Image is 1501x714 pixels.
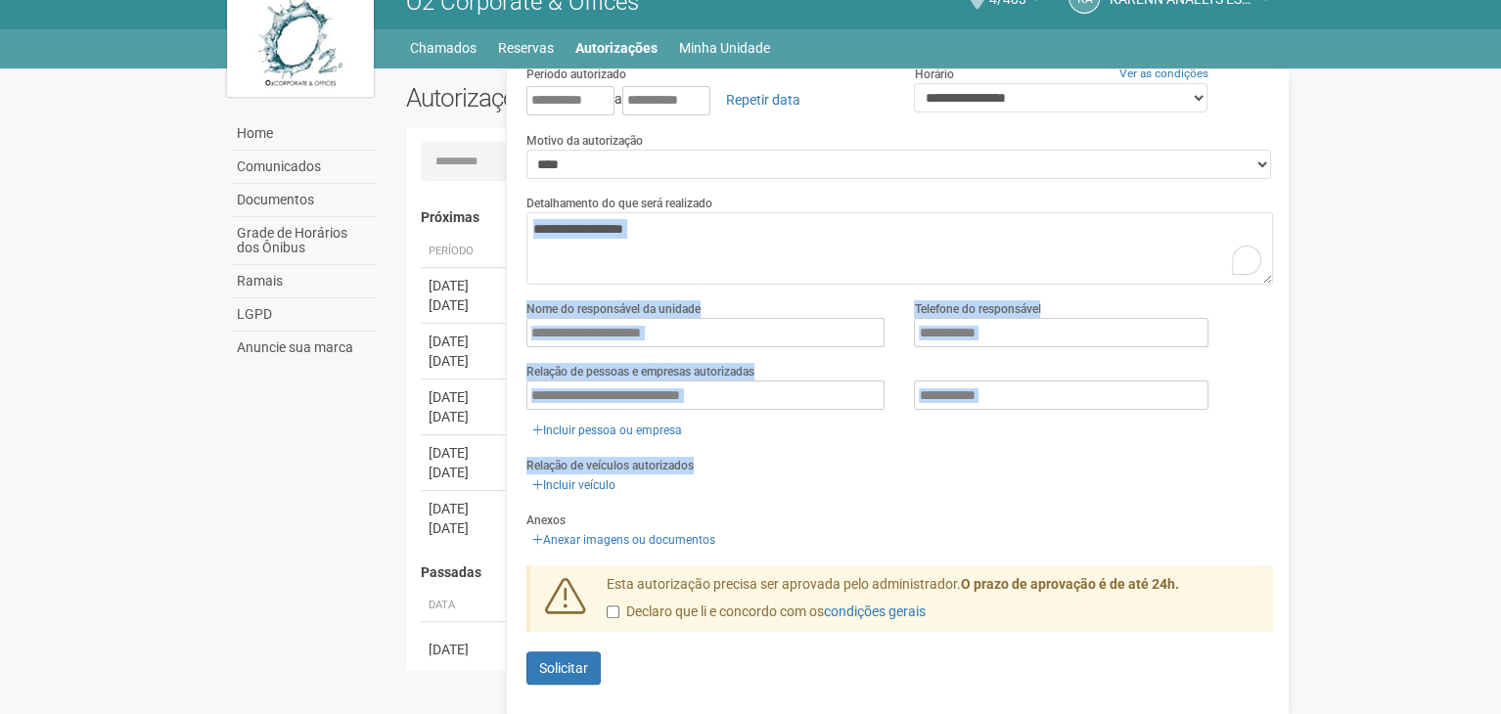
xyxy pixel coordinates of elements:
a: Anuncie sua marca [232,332,377,364]
a: LGPD [232,298,377,332]
h2: Autorizações [406,83,825,112]
div: [DATE] [429,351,501,371]
label: Telefone do responsável [914,300,1040,318]
label: Detalhamento do que será realizado [526,195,712,212]
label: Motivo da autorização [526,132,643,150]
a: Home [232,117,377,151]
button: Solicitar [526,651,601,685]
input: Declaro que li e concordo com oscondições gerais [607,605,619,618]
label: Período autorizado [526,66,626,83]
div: Esta autorização precisa ser aprovada pelo administrador. [592,575,1273,632]
a: Repetir data [713,83,813,116]
h4: Passadas [421,565,1259,580]
th: Período [421,236,509,268]
div: [DATE] [429,463,501,482]
label: Declaro que li e concordo com os [607,602,926,622]
a: Minha Unidade [679,34,770,62]
label: Relação de veículos autorizados [526,457,694,474]
a: Reservas [498,34,554,62]
div: a [526,83,886,116]
label: Anexos [526,512,566,529]
a: Autorizações [575,34,658,62]
label: Nome do responsável da unidade [526,300,701,318]
a: Ramais [232,265,377,298]
label: Horário [914,66,953,83]
a: condições gerais [824,603,926,619]
div: [DATE] [429,407,501,426]
a: Incluir veículo [526,474,621,496]
span: Solicitar [539,660,588,676]
a: Ver as condições [1119,67,1208,80]
strong: O prazo de aprovação é de até 24h. [961,576,1179,592]
th: Data [421,590,509,622]
div: [DATE] [429,518,501,538]
a: Grade de Horários dos Ônibus [232,217,377,265]
textarea: To enrich screen reader interactions, please activate Accessibility in Grammarly extension settings [526,212,1273,285]
div: [DATE] [429,499,501,518]
a: Incluir pessoa ou empresa [526,420,688,441]
a: Anexar imagens ou documentos [526,529,721,551]
a: Comunicados [232,151,377,184]
div: [DATE] [429,443,501,463]
a: Chamados [410,34,477,62]
div: [DATE] [429,640,501,659]
div: [DATE] [429,295,501,315]
div: [DATE] [429,332,501,351]
div: [DATE] [429,276,501,295]
div: [DATE] [429,387,501,407]
a: Documentos [232,184,377,217]
h4: Próximas [421,210,1259,225]
label: Relação de pessoas e empresas autorizadas [526,363,754,380]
